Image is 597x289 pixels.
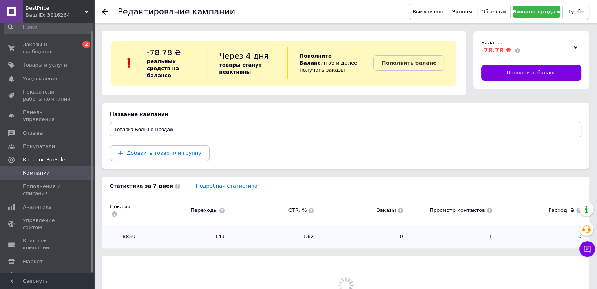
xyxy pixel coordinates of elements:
span: Кампании [23,170,50,177]
button: Эконом [449,6,475,18]
span: 8850 [110,233,135,240]
button: Чат с покупателем [579,241,595,257]
span: Панель управления [23,109,73,123]
span: Через 4 дня [219,51,268,61]
span: Маркет [23,258,43,265]
span: Обычный [481,9,506,14]
button: Выключено [411,6,445,18]
span: Отзывы [23,130,44,137]
div: , чтоб и далее получать заказы [287,47,373,79]
a: Пополнить баланс [373,55,444,71]
span: Показы [110,203,135,217]
span: 0 [321,233,403,240]
span: Покупатели [23,143,55,150]
span: Турбо [568,9,584,14]
span: Расход, ₴ [500,207,581,214]
span: Кошелек компании [23,237,73,251]
span: Уведомления [23,75,58,82]
span: Название кампании [110,111,168,117]
span: CTR, % [232,207,314,214]
span: 0 [500,233,581,240]
a: Подробная статистика [196,183,257,189]
span: Баланс: [481,40,502,45]
span: Просмотр контактов [411,207,492,214]
span: Пополнить баланс [506,69,556,76]
span: Управление сайтом [23,217,73,231]
span: Заказы и сообщения [23,41,73,55]
b: товары станут неактивны [219,62,261,75]
span: 143 [143,233,225,240]
b: реальных средств на балансе [147,58,179,78]
a: Пополнить баланс [481,65,581,81]
span: -78.78 ₴ [481,47,511,54]
span: Заказы [321,207,403,214]
button: Добавить товар или группу [110,145,210,161]
span: 1 [411,233,492,240]
img: :exclamation: [123,57,135,69]
button: Обычный [479,6,509,18]
span: Настройки [23,271,51,278]
span: Эконом [452,9,472,14]
input: Поиск [4,20,93,34]
span: 1.62 [232,233,314,240]
div: Вернуться назад [102,9,108,15]
span: Товары и услуги [23,61,67,69]
span: Переходы [143,207,225,214]
span: Аналитика [23,204,52,211]
button: Больше продаж [513,6,560,18]
b: Пополнить баланс [382,60,436,66]
span: BestPrice [26,5,84,12]
span: Статистика за 7 дней [110,182,180,190]
span: Выключено [413,9,443,14]
div: Редактирование кампании [118,8,235,16]
span: Показатели работы компании [23,89,73,103]
span: Каталог ProSale [23,156,65,163]
span: Добавить товар или группу [127,150,201,156]
span: -78.78 ₴ [147,48,181,57]
b: Пополните Баланс [299,53,332,66]
span: Пополнения и списания [23,183,73,197]
span: 2 [82,41,90,48]
span: Больше продаж [512,9,560,14]
div: Ваш ID: 3816264 [26,12,94,19]
button: Турбо [565,6,587,18]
